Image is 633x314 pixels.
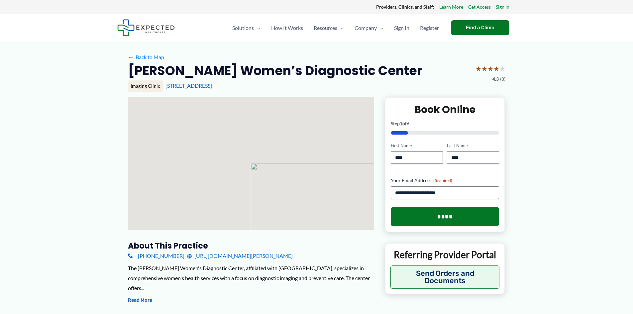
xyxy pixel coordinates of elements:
[391,177,499,184] label: Your Email Address
[496,3,509,11] a: Sign In
[337,16,344,40] span: Menu Toggle
[420,16,439,40] span: Register
[349,16,389,40] a: CompanyMenu Toggle
[492,75,499,83] span: 4.3
[407,121,409,126] span: 6
[271,16,303,40] span: How It Works
[415,16,444,40] a: Register
[308,16,349,40] a: ResourcesMenu Toggle
[391,103,499,116] h2: Book Online
[355,16,377,40] span: Company
[128,251,184,261] a: [PHONE_NUMBER]
[232,16,254,40] span: Solutions
[128,52,164,62] a: ←Back to Map
[314,16,337,40] span: Resources
[390,249,500,261] p: Referring Provider Portal
[447,143,499,149] label: Last Name
[499,62,505,75] span: ★
[254,16,261,40] span: Menu Toggle
[227,16,444,40] nav: Primary Site Navigation
[481,62,487,75] span: ★
[493,62,499,75] span: ★
[433,178,452,183] span: (Required)
[128,54,134,60] span: ←
[475,62,481,75] span: ★
[394,16,409,40] span: Sign In
[389,16,415,40] a: Sign In
[128,263,374,293] div: The [PERSON_NAME] Women's Diagnostic Center, affiliated with [GEOGRAPHIC_DATA], specializes in co...
[117,19,175,36] img: Expected Healthcare Logo - side, dark font, small
[400,121,402,126] span: 1
[500,75,505,83] span: (8)
[391,121,499,126] p: Step of
[266,16,308,40] a: How It Works
[377,16,383,40] span: Menu Toggle
[187,251,293,261] a: [URL][DOMAIN_NAME][PERSON_NAME]
[128,80,163,92] div: Imaging Clinic
[468,3,491,11] a: Get Access
[376,4,434,10] strong: Providers, Clinics, and Staff:
[128,296,152,304] button: Read More
[390,265,500,289] button: Send Orders and Documents
[439,3,463,11] a: Learn More
[391,143,443,149] label: First Name
[128,62,422,79] h2: [PERSON_NAME] Women’s Diagnostic Center
[487,62,493,75] span: ★
[165,82,212,89] a: [STREET_ADDRESS]
[451,20,509,35] a: Find a Clinic
[227,16,266,40] a: SolutionsMenu Toggle
[128,241,374,251] h3: About this practice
